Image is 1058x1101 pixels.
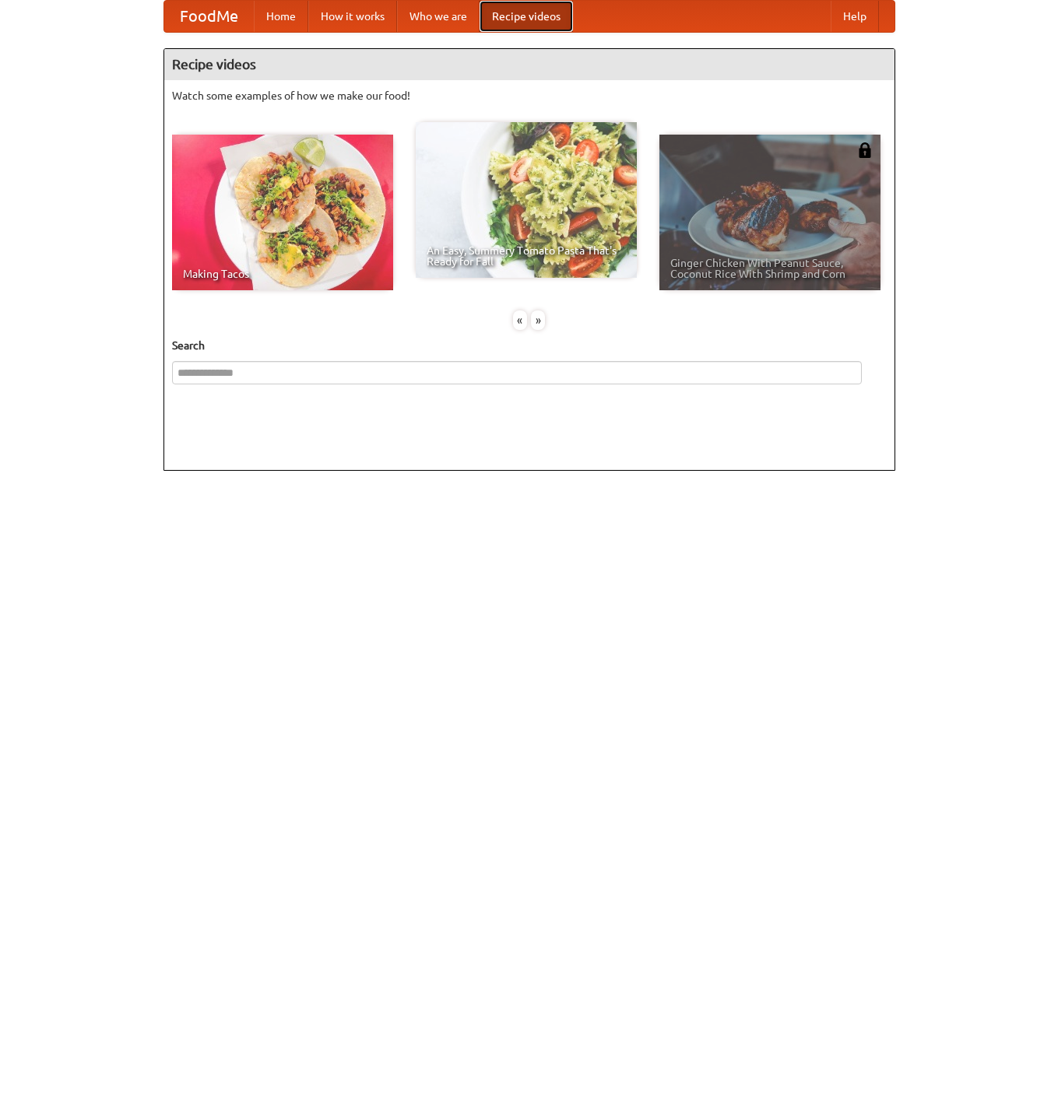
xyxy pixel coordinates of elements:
a: Recipe videos [480,1,573,32]
h5: Search [172,338,887,353]
a: FoodMe [164,1,254,32]
a: An Easy, Summery Tomato Pasta That's Ready for Fall [416,122,637,278]
p: Watch some examples of how we make our food! [172,88,887,103]
a: Making Tacos [172,135,393,290]
a: Help [831,1,879,32]
h4: Recipe videos [164,49,895,80]
div: « [513,310,527,330]
a: Home [254,1,308,32]
img: 483408.png [857,142,873,158]
div: » [531,310,545,330]
span: Making Tacos [183,268,382,279]
a: Who we are [397,1,480,32]
span: An Easy, Summery Tomato Pasta That's Ready for Fall [427,245,626,267]
a: How it works [308,1,397,32]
